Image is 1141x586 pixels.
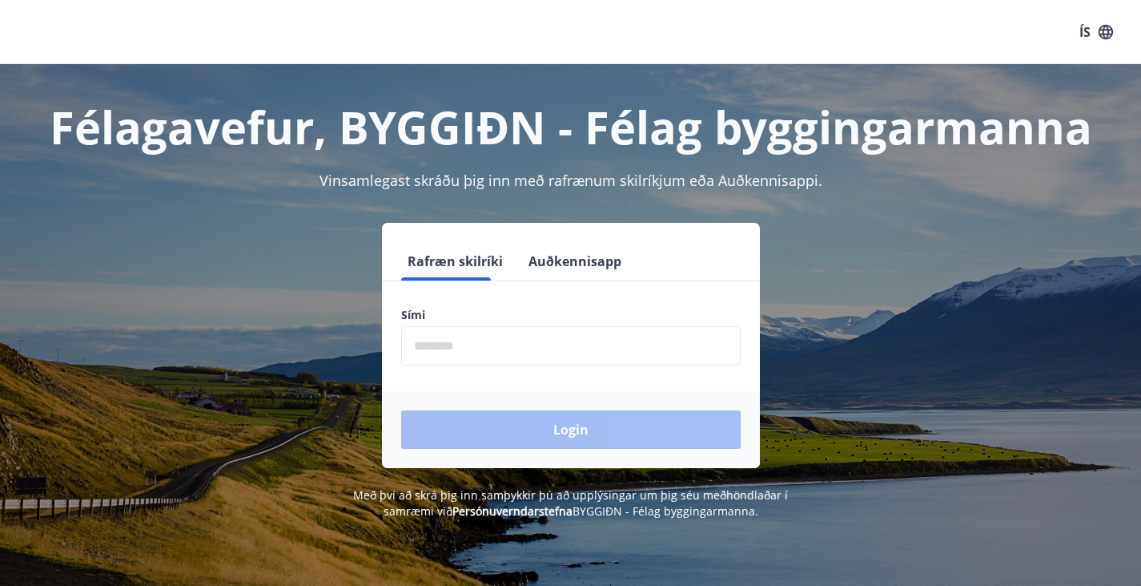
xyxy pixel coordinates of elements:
[319,171,822,190] span: Vinsamlegast skráðu þig inn með rafrænum skilríkjum eða Auðkennisappi.
[19,96,1122,157] h1: Félagavefur, BYGGIÐN - Félag byggingarmanna
[452,503,573,519] a: Persónuverndarstefna
[522,242,628,281] button: Auðkennisapp
[401,242,509,281] button: Rafræn skilríki
[353,487,788,519] span: Með því að skrá þig inn samþykkir þú að upplýsingar um þig séu meðhöndlaðar í samræmi við BYGGIÐN...
[1071,18,1122,46] button: ÍS
[401,307,741,323] label: Sími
